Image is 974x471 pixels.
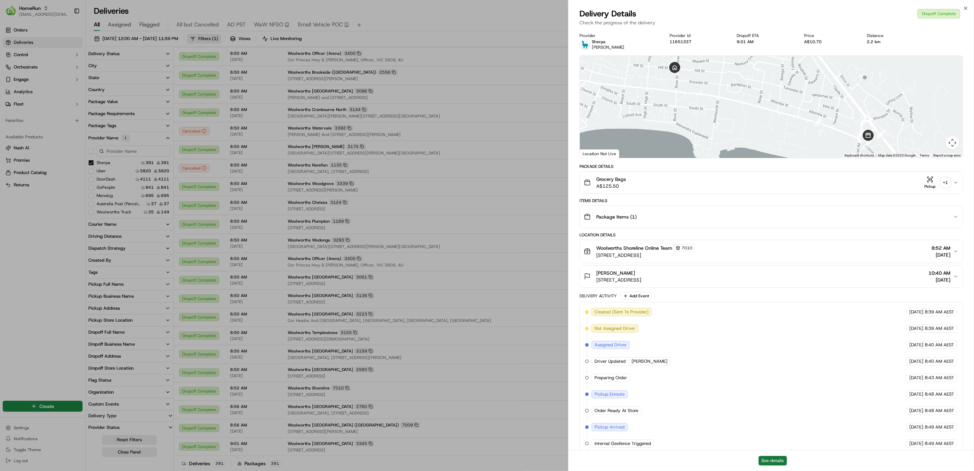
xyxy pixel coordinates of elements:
[928,276,950,283] span: [DATE]
[31,65,112,72] div: Start new chat
[7,89,46,95] div: Past conversations
[925,342,954,348] span: 8:40 AM AEST
[909,375,923,381] span: [DATE]
[941,178,950,187] div: + 1
[595,358,626,364] span: Driver Updated
[61,125,75,130] span: [DATE]
[14,65,27,78] img: 6896339556228_8d8ce7a9af23287cc65f_72.jpg
[922,176,938,189] button: Pickup
[21,106,55,112] span: [PERSON_NAME]
[58,154,63,159] div: 💻
[595,424,625,430] span: Pickup Arrived
[579,8,636,19] span: Delivery Details
[928,270,950,276] span: 10:40 AM
[65,153,110,160] span: API Documentation
[579,39,590,50] img: sherpa_logo.png
[116,67,125,76] button: Start new chat
[925,441,954,447] span: 8:49 AM AEST
[595,342,627,348] span: Assigned Driver
[596,270,635,276] span: [PERSON_NAME]
[592,39,624,45] p: Sherpa
[909,391,923,397] span: [DATE]
[579,293,617,299] div: Delivery Activity
[596,213,637,220] span: Package Items ( 1 )
[804,39,856,45] div: A$10.70
[932,245,950,251] span: 8:52 AM
[933,153,961,157] a: Report a map error
[4,150,55,163] a: 📗Knowledge Base
[21,125,55,130] span: [PERSON_NAME]
[909,309,923,315] span: [DATE]
[580,172,963,194] button: Grocery BagsA$125.50Pickup+1
[580,149,619,158] div: Location Not Live
[582,149,604,158] img: Google
[595,325,635,332] span: Not Assigned Driver
[922,184,938,189] div: Pickup
[7,154,12,159] div: 📗
[737,33,793,38] div: Dropoff ETA
[925,408,954,414] span: 8:48 AM AEST
[48,170,83,175] a: Powered byPylon
[878,153,915,157] span: Map data ©2025 Google
[7,7,21,21] img: Nash
[55,150,113,163] a: 💻API Documentation
[946,136,959,150] button: Map camera controls
[925,424,954,430] span: 8:49 AM AEST
[595,309,649,315] span: Created (Sent To Provider)
[596,276,641,283] span: [STREET_ADDRESS]
[867,33,918,38] div: Distance
[621,292,651,300] button: Add Event
[932,251,950,258] span: [DATE]
[580,265,963,287] button: [PERSON_NAME][STREET_ADDRESS]10:40 AM[DATE]
[925,391,954,397] span: 8:48 AM AEST
[813,118,822,127] div: 1
[580,240,963,263] button: Woolworths Shoreline Online Team7010[STREET_ADDRESS]8:52 AM[DATE]
[670,39,691,45] button: 11651337
[14,153,52,160] span: Knowledge Base
[909,342,923,348] span: [DATE]
[867,39,918,45] div: 2.2 km
[595,441,651,447] span: Internal Geofence Triggered
[595,375,627,381] span: Preparing Order
[7,100,18,111] img: Ben Goodger
[804,33,856,38] div: Price
[18,44,123,51] input: Got a question? Start typing here...
[909,441,923,447] span: [DATE]
[737,39,793,45] div: 9:31 AM
[632,358,667,364] span: [PERSON_NAME]
[595,408,638,414] span: Order Ready At Store
[922,176,950,189] button: Pickup+1
[57,125,59,130] span: •
[925,358,954,364] span: 8:40 AM AEST
[579,164,963,169] div: Package Details
[670,33,726,38] div: Provider Id
[845,153,874,158] button: Keyboard shortcuts
[925,309,954,315] span: 8:39 AM AEST
[61,106,75,112] span: [DATE]
[596,176,626,183] span: Grocery Bags
[7,27,125,38] p: Welcome 👋
[595,391,625,397] span: Pickup Enroute
[925,325,954,332] span: 8:39 AM AEST
[909,424,923,430] span: [DATE]
[106,88,125,96] button: See all
[596,245,672,251] span: Woolworths Shoreline Online Team
[909,358,923,364] span: [DATE]
[579,232,963,238] div: Location Details
[909,325,923,332] span: [DATE]
[856,129,865,138] div: 12
[7,65,19,78] img: 1736555255976-a54dd68f-1ca7-489b-9aae-adbdc363a1c4
[759,456,787,466] button: See details
[909,408,923,414] span: [DATE]
[596,183,626,189] span: A$125.50
[7,118,18,129] img: Masood Aslam
[580,206,963,228] button: Package Items (1)
[579,198,963,203] div: Items Details
[68,170,83,175] span: Pylon
[876,130,885,139] div: 3
[57,106,59,112] span: •
[592,45,624,50] span: [PERSON_NAME]
[920,153,929,157] a: Terms (opens in new tab)
[14,125,19,131] img: 1736555255976-a54dd68f-1ca7-489b-9aae-adbdc363a1c4
[596,252,695,259] span: [STREET_ADDRESS]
